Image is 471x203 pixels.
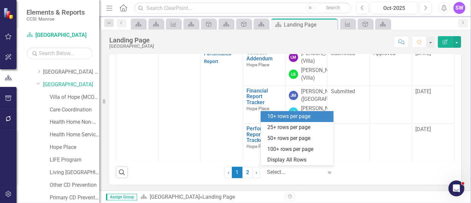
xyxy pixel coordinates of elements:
div: Landing Page [109,36,154,44]
td: Double-Click to Edit [285,86,328,123]
div: LS [289,107,298,117]
a: Health Home Service Dollars [50,131,99,139]
a: Primary CD Prevention [50,194,99,202]
a: Hope Place [50,144,99,151]
button: Oct-2025 [371,2,418,14]
td: Double-Click to Edit [370,86,412,123]
div: Display All Rows [267,156,330,164]
input: Search ClearPoint... [134,2,351,14]
div: 100+ rows per page [267,146,330,153]
td: Double-Click to Edit [201,10,243,162]
td: Double-Click to Edit [412,86,454,123]
div: Landing Page [284,21,336,29]
span: Elements & Reports [26,8,85,16]
div: 25+ rows per page [267,124,330,131]
td: Double-Click to Edit [328,124,370,162]
a: [GEOGRAPHIC_DATA] [43,81,99,89]
div: LS [289,70,298,79]
span: ‹ [228,169,229,175]
div: [PERSON_NAME] (Villa) [301,67,341,82]
div: » [140,193,280,201]
td: Double-Click to Edit [370,48,412,86]
a: [GEOGRAPHIC_DATA] [26,32,93,39]
span: [DATE] [415,88,431,95]
input: Search Below... [26,47,93,59]
a: Contract Addendum [246,50,282,61]
button: SW [453,2,465,14]
div: JM [289,91,298,100]
td: Double-Click to Edit [412,48,454,86]
div: [PERSON_NAME] ([GEOGRAPHIC_DATA]) [301,88,355,103]
td: Double-Click to Edit [116,10,159,162]
td: Double-Click to Edit [370,124,412,162]
span: 1 [232,167,242,178]
td: Double-Click to Edit Right Click for Context Menu [243,48,285,86]
a: Care Coordination [50,106,99,114]
a: Living [GEOGRAPHIC_DATA] [50,169,99,176]
a: Financial Report Tracker [246,88,282,105]
div: Oct-2025 [373,4,415,12]
td: Double-Click to Edit [285,48,328,86]
span: [DATE] [415,126,431,132]
small: CCSI: Monroe [26,16,85,22]
td: Double-Click to Edit [328,48,370,86]
span: › [256,169,257,175]
a: Villa of Hope (MCOMH Internal) [50,94,99,101]
a: Other CD Prevention [50,181,99,189]
span: Assign Group [106,194,137,200]
button: Search [317,3,350,13]
span: Hope Place [246,144,269,149]
a: 2 [242,167,253,178]
div: Landing Page [202,194,235,200]
a: [GEOGRAPHIC_DATA] [150,194,200,200]
a: LIFE Program [50,156,99,164]
a: [GEOGRAPHIC_DATA] (RRH) [43,68,99,76]
div: [PERSON_NAME] (Villa) [301,50,341,65]
div: 10+ rows per page [267,113,330,120]
td: Double-Click to Edit [412,124,454,162]
a: Health Home Non-Medicaid Care Management [50,118,99,126]
div: [PERSON_NAME] ([GEOGRAPHIC_DATA]) [301,105,355,120]
div: [GEOGRAPHIC_DATA] [109,44,154,49]
div: 50+ rows per page [267,135,330,142]
span: Hope Place [246,62,269,67]
a: Performance Report Tracker [246,126,282,143]
span: Submitted [331,88,355,95]
td: Double-Click to Edit [328,86,370,123]
iframe: Intercom live chat [448,180,464,196]
img: ClearPoint Strategy [3,8,15,19]
td: Double-Click to Edit Right Click for Context Menu [243,124,285,162]
td: Double-Click to Edit Right Click for Context Menu [243,86,285,123]
span: Hope Place [246,106,269,111]
span: Search [326,5,340,10]
div: LM [289,53,298,62]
